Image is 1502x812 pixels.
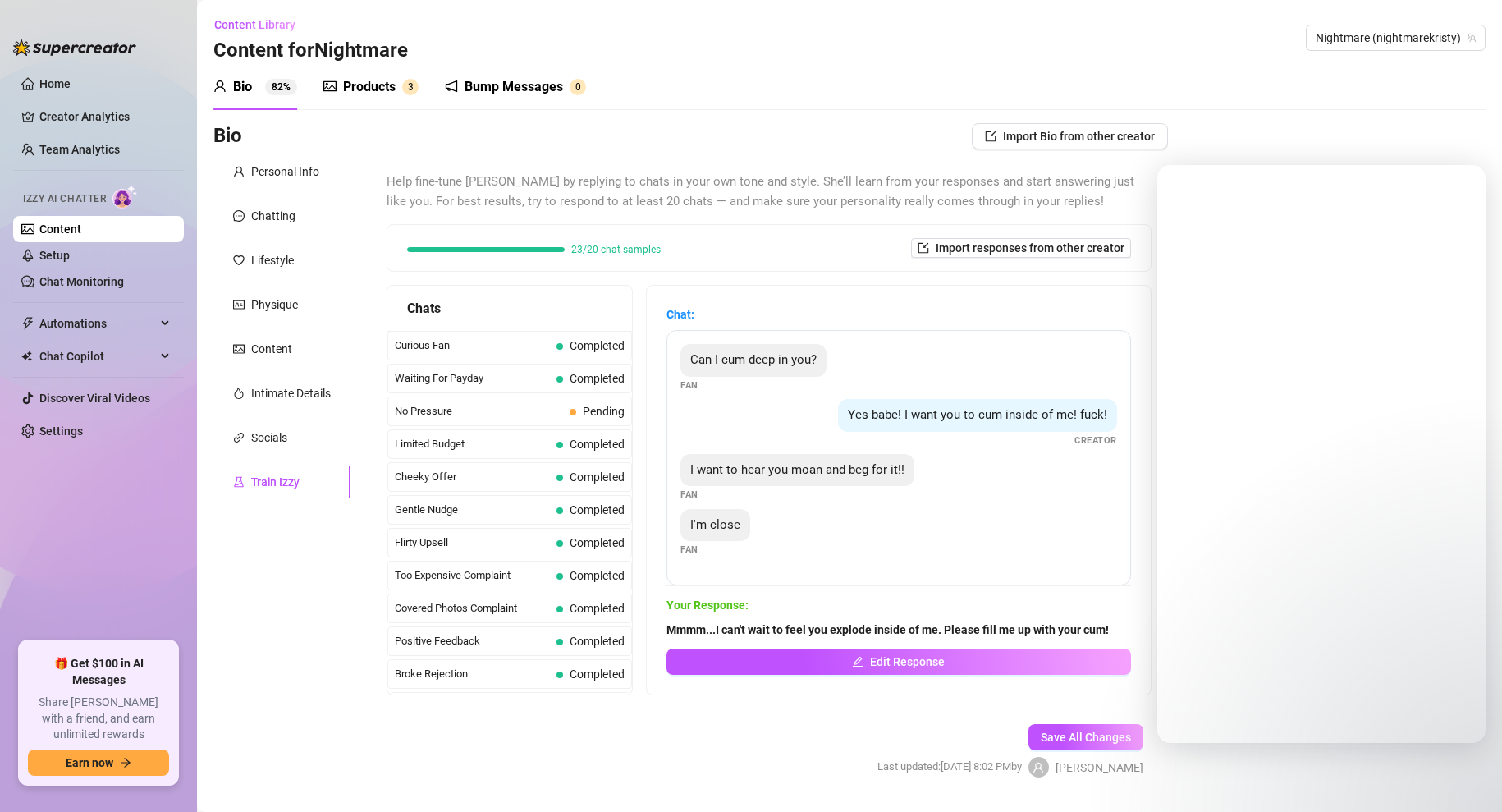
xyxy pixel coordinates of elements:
[39,392,150,405] a: Discover Viral Videos
[23,191,106,207] span: Izzy AI Chatter
[583,405,625,418] span: Pending
[39,143,120,156] a: Team Analytics
[39,343,156,369] span: Chat Copilot
[680,488,698,502] span: Fan
[120,757,131,768] span: arrow-right
[28,695,169,743] span: Share [PERSON_NAME] with a friend, and earn unlimited rewards
[690,352,817,367] span: Can I cum deep in you?
[395,534,550,551] span: Flirty Upsell
[213,80,227,93] span: user
[407,298,441,319] span: Chats
[985,131,996,142] span: import
[265,79,297,95] sup: 82%
[395,502,550,518] span: Gentle Nudge
[395,403,563,420] span: No Pressure
[690,462,904,477] span: I want to hear you moan and beg for it!!
[251,473,300,491] div: Train Izzy
[570,635,625,648] span: Completed
[323,80,337,93] span: picture
[21,317,34,330] span: thunderbolt
[213,11,309,38] button: Content Library
[395,469,550,485] span: Cheeky Offer
[666,623,1109,636] strong: Mmmm...I can't wait to feel you explode inside of me. Please fill me up with your cum!
[395,666,550,682] span: Broke Rejection
[570,339,625,352] span: Completed
[233,388,245,399] span: fire
[570,503,625,516] span: Completed
[251,429,287,447] div: Socials
[1467,33,1477,43] span: team
[233,432,245,443] span: link
[39,310,156,337] span: Automations
[251,296,298,314] div: Physique
[1157,165,1486,743] iframe: Intercom live chat
[213,38,408,64] h3: Content for Nightmare
[445,80,458,93] span: notification
[680,543,698,557] span: Fan
[39,222,81,236] a: Content
[251,340,292,358] div: Content
[972,123,1168,149] button: Import Bio from other creator
[570,602,625,615] span: Completed
[1316,25,1476,50] span: Nightmare (nightmarekristy)
[395,600,550,617] span: Covered Photos Complaint
[233,166,245,177] span: user
[387,172,1152,211] span: Help fine-tune [PERSON_NAME] by replying to chats in your own tone and style. She’ll learn from y...
[877,759,1022,775] span: Last updated: [DATE] 8:02 PM by
[570,667,625,681] span: Completed
[213,123,242,149] h3: Bio
[233,210,245,222] span: message
[233,343,245,355] span: picture
[251,207,295,225] div: Chatting
[570,372,625,385] span: Completed
[343,77,396,97] div: Products
[690,517,740,532] span: I'm close
[570,569,625,582] span: Completed
[870,655,945,668] span: Edit Response
[66,756,113,769] span: Earn now
[39,275,124,288] a: Chat Monitoring
[233,77,252,97] div: Bio
[21,351,32,362] img: Chat Copilot
[666,308,694,321] strong: Chat:
[918,242,929,254] span: import
[1003,130,1155,143] span: Import Bio from other creator
[570,470,625,484] span: Completed
[28,656,169,688] span: 🎁 Get $100 in AI Messages
[1446,756,1486,796] iframe: Intercom live chat
[233,476,245,488] span: experiment
[28,750,169,776] button: Earn nowarrow-right
[395,370,550,387] span: Waiting For Payday
[1033,762,1044,773] span: user
[680,378,698,392] span: Fan
[233,299,245,310] span: idcard
[402,79,419,95] sup: 3
[1056,759,1143,777] span: [PERSON_NAME]
[39,103,171,130] a: Creator Analytics
[214,18,295,31] span: Content Library
[571,245,661,255] span: 23/20 chat samples
[251,163,319,181] div: Personal Info
[911,238,1131,258] button: Import responses from other creator
[408,81,414,93] span: 3
[570,438,625,451] span: Completed
[251,251,294,269] div: Lifestyle
[1041,731,1131,744] span: Save All Changes
[112,185,138,209] img: AI Chatter
[936,241,1124,255] span: Import responses from other creator
[570,79,586,95] sup: 0
[251,384,331,402] div: Intimate Details
[666,599,749,612] strong: Your Response:
[39,424,83,438] a: Settings
[666,649,1131,675] button: Edit Response
[39,77,71,90] a: Home
[13,39,136,56] img: logo-BBDzfeDw.svg
[465,77,563,97] div: Bump Messages
[395,567,550,584] span: Too Expensive Complaint
[395,337,550,354] span: Curious Fan
[233,255,245,266] span: heart
[395,633,550,649] span: Positive Feedback
[848,407,1107,422] span: Yes babe! I want you to cum inside of me! fuck!
[852,656,863,667] span: edit
[570,536,625,549] span: Completed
